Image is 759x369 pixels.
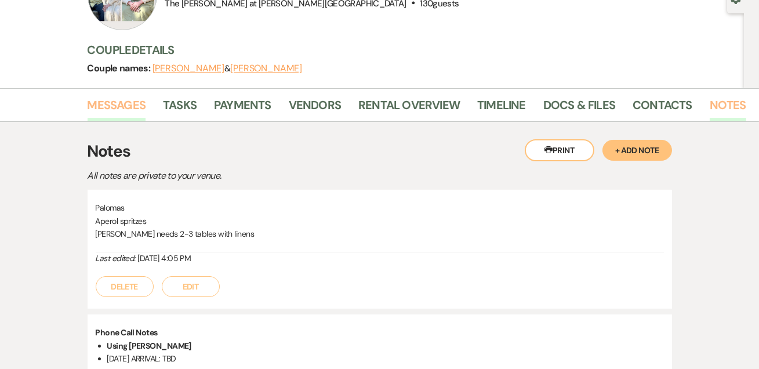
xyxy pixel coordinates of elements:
[96,252,664,265] div: [DATE] 4:05 PM
[525,139,594,161] button: Print
[710,96,746,121] a: Notes
[107,341,191,351] strong: Using [PERSON_NAME]
[214,96,271,121] a: Payments
[96,276,154,297] button: Delete
[107,352,664,365] li: [DATE] ARRIVAL: TBD
[96,201,664,214] p: Palomas
[96,253,136,263] i: Last edited:
[162,276,220,297] button: Edit
[88,62,152,74] span: Couple names:
[543,96,615,121] a: Docs & Files
[88,168,493,183] p: All notes are private to your venue.
[152,63,302,74] span: &
[289,96,341,121] a: Vendors
[230,64,302,73] button: [PERSON_NAME]
[96,227,664,240] p: [PERSON_NAME] needs 2-3 tables with linens
[633,96,692,121] a: Contacts
[152,64,224,73] button: [PERSON_NAME]
[88,42,733,58] h3: Couple Details
[358,96,460,121] a: Rental Overview
[477,96,526,121] a: Timeline
[88,139,672,164] h3: Notes
[88,96,146,121] a: Messages
[602,140,672,161] button: + Add Note
[96,215,664,227] p: Aperol spritzes
[96,327,158,338] strong: Phone Call Notes
[163,96,197,121] a: Tasks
